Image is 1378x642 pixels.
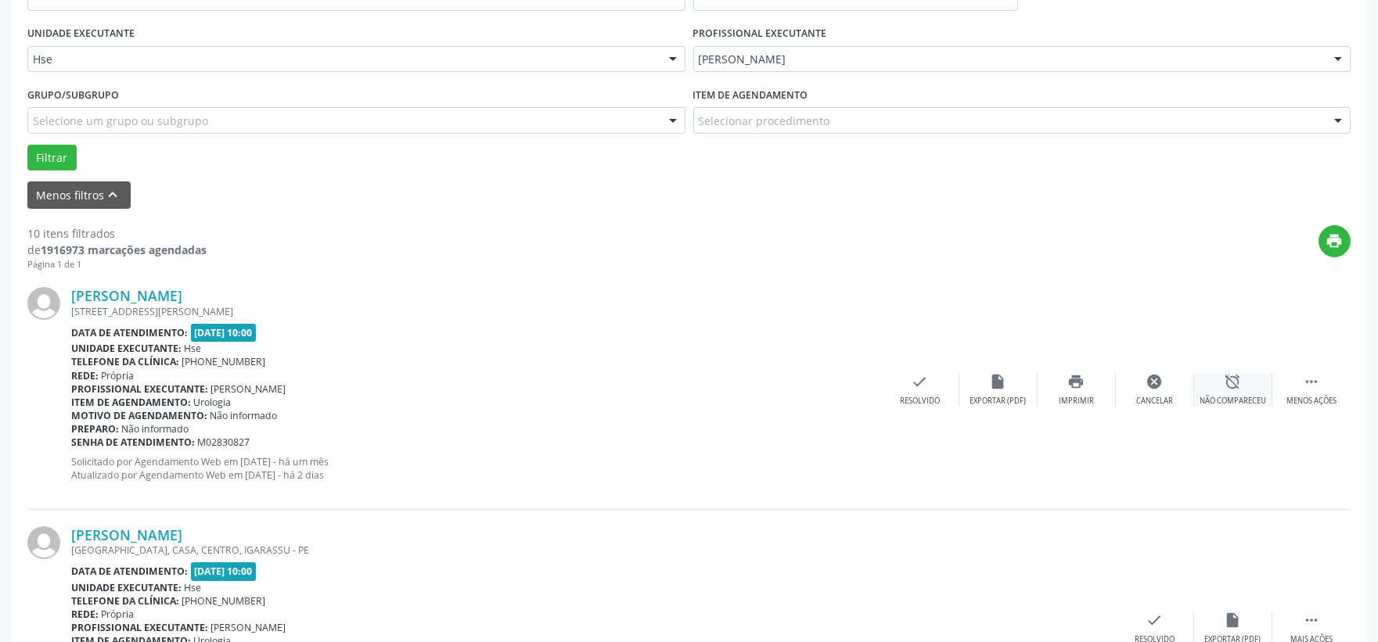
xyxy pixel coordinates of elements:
[27,526,60,559] img: img
[1286,396,1337,407] div: Menos ações
[198,436,250,449] span: M02830827
[71,581,182,594] b: Unidade executante:
[1225,373,1242,390] i: alarm_off
[71,565,188,578] b: Data de atendimento:
[71,543,1116,557] div: [GEOGRAPHIC_DATA], CASA, CENTRO, IGARASSU - PE
[900,396,940,407] div: Resolvido
[71,355,179,368] b: Telefone da clínica:
[71,621,208,634] b: Profissional executante:
[693,22,827,46] label: PROFISSIONAL EXECUTANTE
[1059,396,1094,407] div: Imprimir
[1068,373,1085,390] i: print
[1136,396,1173,407] div: Cancelar
[71,326,188,339] b: Data de atendimento:
[1319,225,1351,257] button: print
[699,52,1319,67] span: [PERSON_NAME]
[71,422,119,436] b: Preparo:
[71,396,191,409] b: Item de agendamento:
[27,83,119,107] label: Grupo/Subgrupo
[71,382,208,396] b: Profissional executante:
[182,594,266,608] span: [PHONE_NUMBER]
[71,526,182,543] a: [PERSON_NAME]
[912,373,929,390] i: check
[71,287,182,304] a: [PERSON_NAME]
[990,373,1007,390] i: insert_drive_file
[1200,396,1266,407] div: Não compareceu
[71,369,99,382] b: Rede:
[102,608,135,621] span: Própria
[71,594,179,608] b: Telefone da clínica:
[27,287,60,320] img: img
[185,581,202,594] span: Hse
[27,258,207,271] div: Página 1 de 1
[182,355,266,368] span: [PHONE_NUMBER]
[194,396,232,409] span: Urologia
[41,242,207,257] strong: 1916973 marcações agendadas
[699,113,830,129] span: Selecionar procedimento
[1225,612,1242,629] i: insert_drive_file
[693,83,808,107] label: Item de agendamento
[71,342,182,355] b: Unidade executante:
[1303,612,1320,629] i: 
[191,562,257,580] span: [DATE] 10:00
[211,382,286,396] span: [PERSON_NAME]
[122,422,189,436] span: Não informado
[27,225,207,242] div: 10 itens filtrados
[1146,612,1164,629] i: check
[185,342,202,355] span: Hse
[71,409,207,422] b: Motivo de agendamento:
[1303,373,1320,390] i: 
[27,145,77,171] button: Filtrar
[71,455,881,482] p: Solicitado por Agendamento Web em [DATE] - há um mês Atualizado por Agendamento Web em [DATE] - h...
[33,113,208,129] span: Selecione um grupo ou subgrupo
[1146,373,1164,390] i: cancel
[102,369,135,382] span: Própria
[27,181,131,209] button: Menos filtroskeyboard_arrow_up
[970,396,1027,407] div: Exportar (PDF)
[105,186,122,203] i: keyboard_arrow_up
[210,409,278,422] span: Não informado
[1326,232,1344,249] i: print
[27,242,207,258] div: de
[71,608,99,621] b: Rede:
[33,52,653,67] span: Hse
[191,324,257,342] span: [DATE] 10:00
[211,621,286,634] span: [PERSON_NAME]
[27,22,135,46] label: UNIDADE EXECUTANTE
[71,305,881,318] div: [STREET_ADDRESS][PERSON_NAME]
[71,436,195,449] b: Senha de atendimento:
